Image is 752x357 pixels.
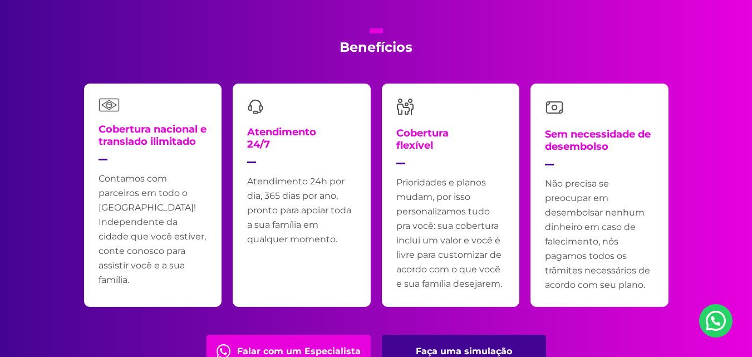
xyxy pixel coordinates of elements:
[699,304,733,338] a: Nosso Whatsapp
[545,98,564,117] img: money
[340,28,412,56] h2: Benefícios
[396,175,505,291] p: Prioridades e planos mudam, por isso personalizamos tudo pra você: sua cobertura inclui um valor ...
[99,98,120,112] img: flag
[247,174,356,247] p: Atendimento 24h por dia, 365 dias por ano, pronto para apoiar toda a sua família em qualquer mome...
[247,98,264,115] img: headset
[99,123,208,160] h4: Cobertura nacional e translado ilimitado
[545,128,654,165] h4: Sem necessidade de desembolso
[396,98,414,116] img: family
[247,126,316,163] h4: Atendimento 24/7
[99,172,208,287] p: Contamos com parceiros em todo o [GEOGRAPHIC_DATA]! Independente da cidade que você estiver, cont...
[396,127,449,164] h4: Cobertura flexível
[545,177,654,292] p: Não precisa se preocupar em desembolsar nenhum dinheiro em caso de falecimento, nós pagamos todos...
